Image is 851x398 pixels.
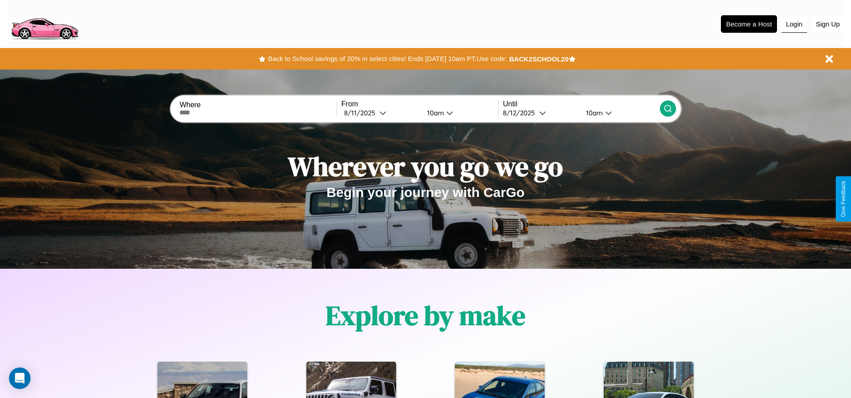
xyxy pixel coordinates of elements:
b: BACK2SCHOOL20 [509,55,569,63]
label: Where [179,101,336,109]
div: Open Intercom Messenger [9,367,31,389]
div: 8 / 12 / 2025 [503,109,539,117]
label: Until [503,100,659,108]
button: Login [781,16,807,33]
button: 8/11/2025 [341,108,420,118]
button: Become a Host [721,15,777,33]
div: Give Feedback [840,181,847,217]
div: 8 / 11 / 2025 [344,109,380,117]
img: logo [7,4,82,42]
h1: Explore by make [326,297,525,334]
div: 10am [423,109,446,117]
button: 10am [579,108,660,118]
div: 10am [581,109,605,117]
button: Back to School savings of 20% in select cities! Ends [DATE] 10am PT.Use code: [266,52,509,65]
label: From [341,100,498,108]
button: 10am [420,108,498,118]
button: Sign Up [812,16,844,32]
